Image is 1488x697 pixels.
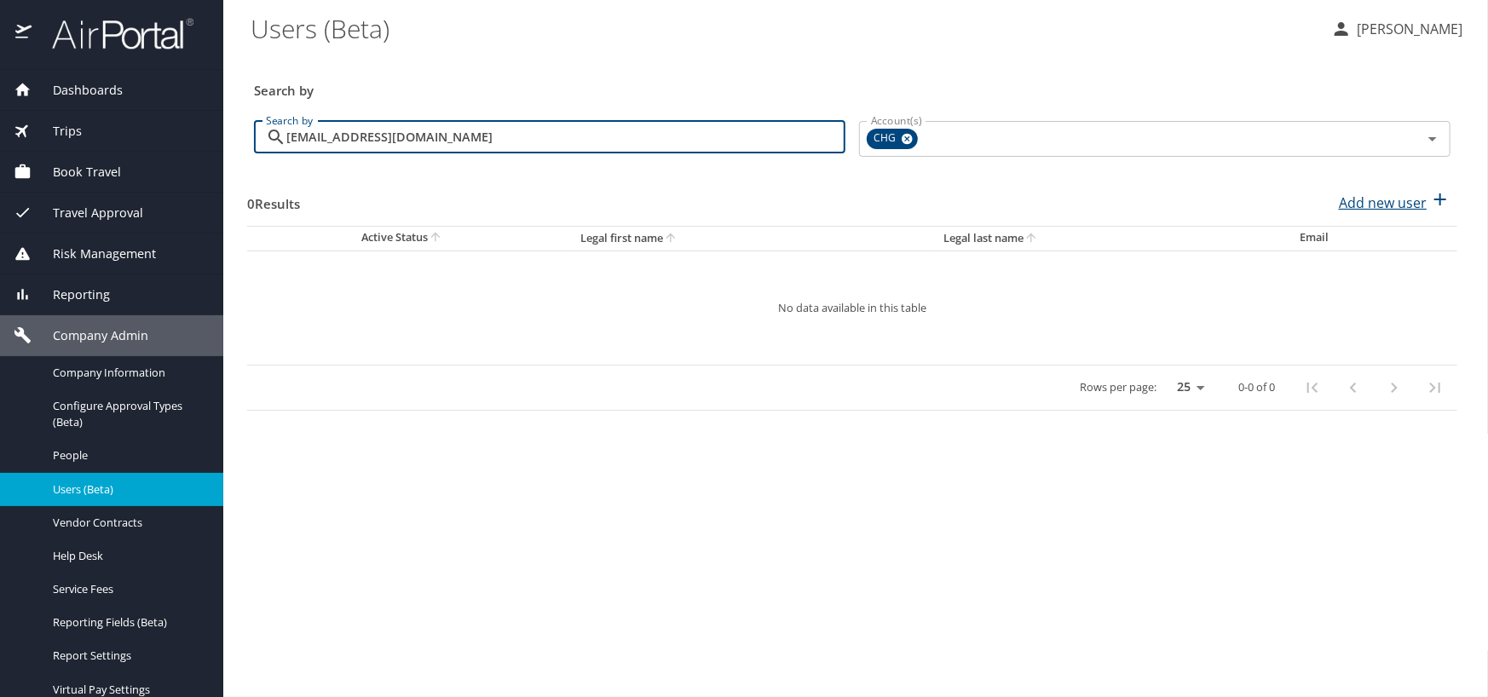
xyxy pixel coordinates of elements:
[663,231,680,247] button: sort
[33,17,193,50] img: airportal-logo.png
[867,129,918,149] div: CHG
[53,648,203,664] span: Report Settings
[930,226,1286,251] th: Legal last name
[53,481,203,498] span: Users (Beta)
[32,245,156,263] span: Risk Management
[32,163,121,181] span: Book Travel
[286,121,845,153] input: Search by name or email
[1352,19,1462,39] p: [PERSON_NAME]
[1332,184,1457,222] button: Add new user
[1163,375,1211,400] select: rows per page
[53,447,203,464] span: People
[1286,226,1457,251] th: Email
[254,71,1451,101] h3: Search by
[32,326,148,345] span: Company Admin
[53,581,203,597] span: Service Fees
[247,226,1457,411] table: User Search Table
[567,226,930,251] th: Legal first name
[247,184,300,214] h3: 0 Results
[867,130,906,147] span: CHG
[53,365,203,381] span: Company Information
[1024,231,1041,247] button: sort
[53,614,203,631] span: Reporting Fields (Beta)
[1339,193,1427,213] p: Add new user
[1324,14,1469,44] button: [PERSON_NAME]
[251,2,1318,55] h1: Users (Beta)
[1238,382,1275,393] p: 0-0 of 0
[1080,382,1156,393] p: Rows per page:
[32,204,143,222] span: Travel Approval
[32,285,110,304] span: Reporting
[53,548,203,564] span: Help Desk
[32,122,82,141] span: Trips
[32,81,123,100] span: Dashboards
[428,230,445,246] button: sort
[15,17,33,50] img: icon-airportal.png
[53,515,203,531] span: Vendor Contracts
[247,226,567,251] th: Active Status
[298,302,1406,314] p: No data available in this table
[1421,127,1445,151] button: Open
[53,398,203,430] span: Configure Approval Types (Beta)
